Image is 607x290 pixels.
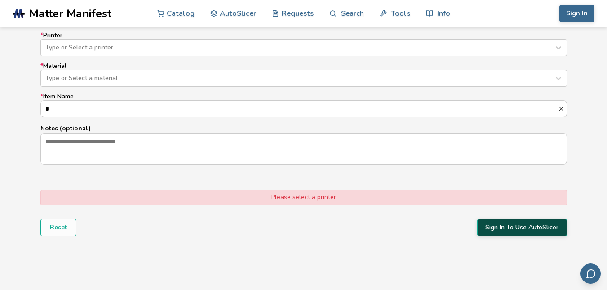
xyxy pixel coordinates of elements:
textarea: Notes (optional) [41,134,567,164]
label: Printer [40,32,567,56]
span: Matter Manifest [29,7,111,20]
button: Reset [40,219,76,236]
label: Material [40,62,567,87]
p: Notes (optional) [40,124,567,133]
button: Sign In To Use AutoSlicer [477,219,567,236]
input: *PrinterType or Select a printer [45,44,47,51]
label: Item Name [40,93,567,117]
button: Sign In [559,5,594,22]
input: *Item Name [41,101,558,117]
button: *Item Name [558,106,567,112]
button: Send feedback via email [580,263,601,284]
input: *MaterialType or Select a material [45,75,47,82]
div: Please select a printer [40,190,567,205]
